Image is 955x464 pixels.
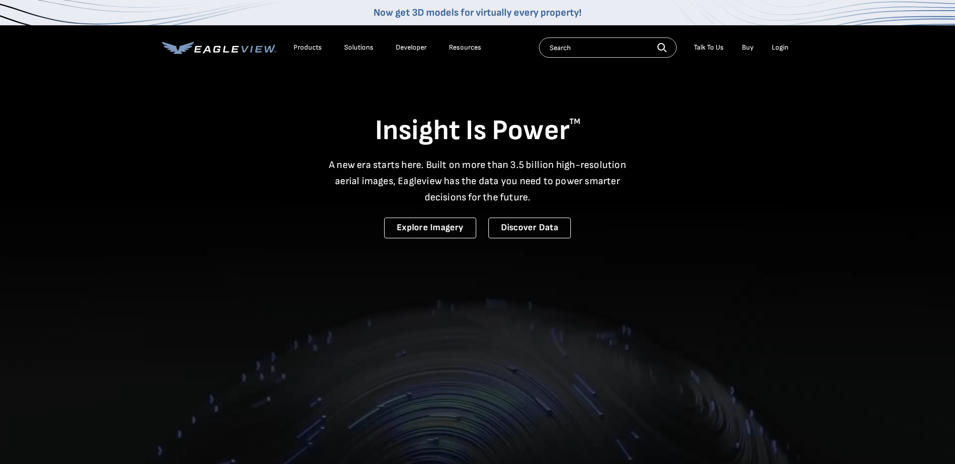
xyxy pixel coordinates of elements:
div: Talk To Us [694,43,724,52]
div: Solutions [344,43,373,52]
p: A new era starts here. Built on more than 3.5 billion high-resolution aerial images, Eagleview ha... [323,157,633,205]
div: Login [772,43,788,52]
div: Products [294,43,322,52]
a: Buy [742,43,754,52]
input: Search [539,37,677,58]
sup: TM [569,117,580,126]
h1: Insight Is Power [162,113,794,149]
div: Resources [449,43,481,52]
a: Developer [396,43,427,52]
a: Now get 3D models for virtually every property! [373,7,582,19]
a: Discover Data [488,218,571,238]
a: Explore Imagery [384,218,476,238]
